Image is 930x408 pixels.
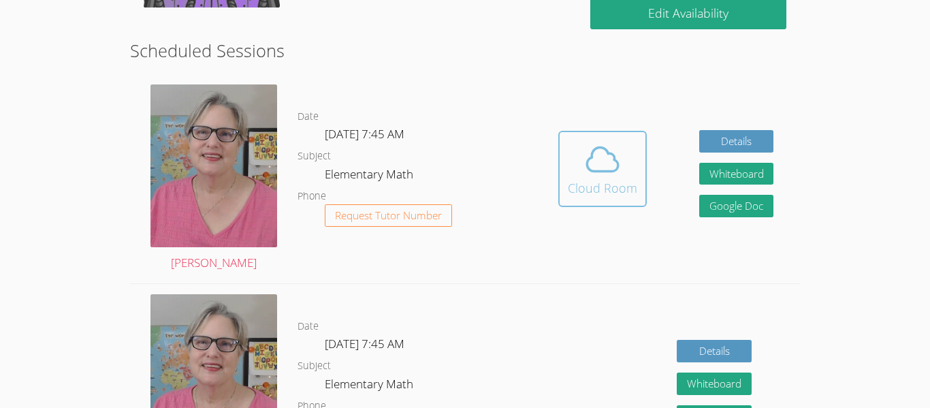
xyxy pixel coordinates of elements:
dt: Subject [298,358,331,375]
dt: Date [298,318,319,335]
img: avatar.png [150,84,277,247]
dt: Phone [298,188,326,205]
h2: Scheduled Sessions [130,37,800,63]
button: Cloud Room [558,131,647,207]
button: Whiteboard [699,163,774,185]
dd: Elementary Math [325,375,416,398]
div: Cloud Room [568,178,637,198]
button: Whiteboard [677,373,752,395]
dd: Elementary Math [325,165,416,188]
a: Details [677,340,752,362]
span: [DATE] 7:45 AM [325,126,404,142]
button: Request Tutor Number [325,204,452,227]
span: Request Tutor Number [335,210,442,221]
a: Google Doc [699,195,774,217]
a: [PERSON_NAME] [150,84,277,273]
dt: Date [298,108,319,125]
span: [DATE] 7:45 AM [325,336,404,351]
dt: Subject [298,148,331,165]
a: Details [699,130,774,153]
